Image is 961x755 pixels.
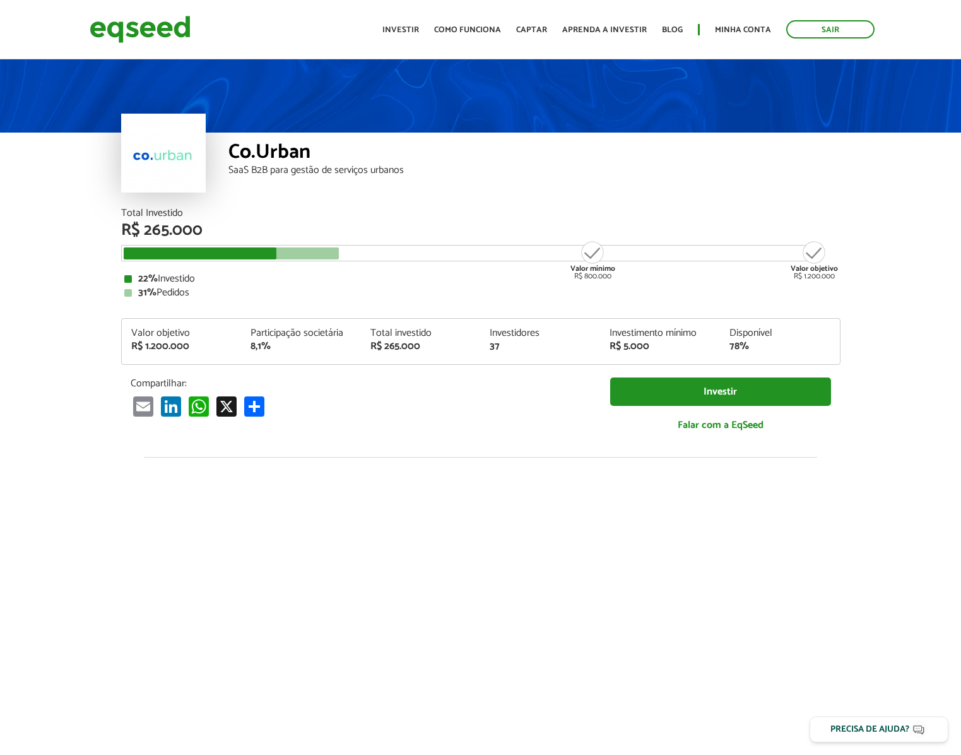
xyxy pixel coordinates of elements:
[370,328,471,338] div: Total investido
[124,274,837,284] div: Investido
[729,328,830,338] div: Disponível
[715,26,771,34] a: Minha conta
[434,26,501,34] a: Como funciona
[569,240,616,280] div: R$ 800.000
[158,396,184,417] a: LinkedIn
[370,342,471,352] div: R$ 265.000
[562,26,647,34] a: Aprenda a investir
[251,342,351,352] div: 8,1%
[610,377,831,406] a: Investir
[138,270,158,287] strong: 22%
[791,263,838,275] strong: Valor objetivo
[121,208,840,218] div: Total Investido
[251,328,351,338] div: Participação societária
[242,396,267,417] a: Share
[121,222,840,239] div: R$ 265.000
[791,240,838,280] div: R$ 1.200.000
[382,26,419,34] a: Investir
[131,396,156,417] a: Email
[131,342,232,352] div: R$ 1.200.000
[228,142,840,165] div: Co.Urban
[138,284,156,301] strong: 31%
[786,20,875,39] a: Sair
[610,328,710,338] div: Investimento mínimo
[186,396,211,417] a: WhatsApp
[90,13,191,46] img: EqSeed
[662,26,683,34] a: Blog
[490,328,591,338] div: Investidores
[570,263,615,275] strong: Valor mínimo
[228,165,840,175] div: SaaS B2B para gestão de serviços urbanos
[516,26,547,34] a: Captar
[610,412,831,438] a: Falar com a EqSeed
[131,328,232,338] div: Valor objetivo
[610,342,710,352] div: R$ 5.000
[131,377,591,389] p: Compartilhar:
[214,396,239,417] a: X
[729,342,830,352] div: 78%
[490,342,591,352] div: 37
[124,288,837,298] div: Pedidos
